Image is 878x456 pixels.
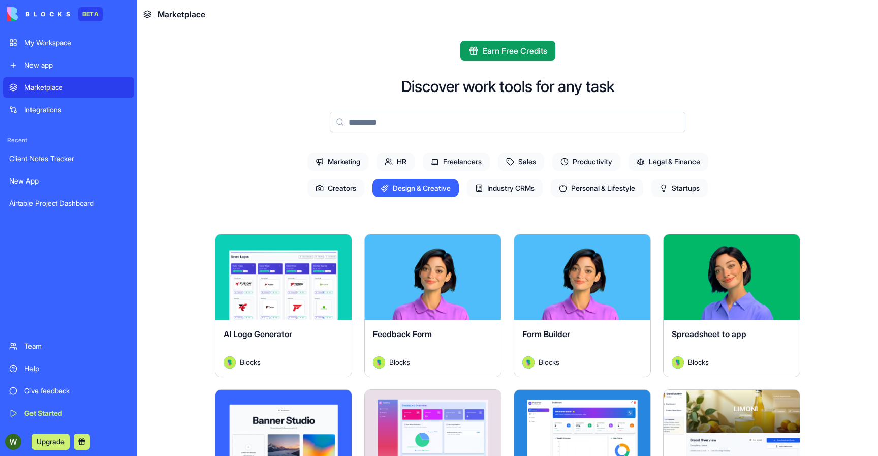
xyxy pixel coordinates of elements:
a: BETA [7,7,103,21]
div: Marketplace [24,82,128,93]
img: ACg8ocJfX902z323eJv0WgYs8to-prm3hRyyT9LVmbu9YU5sKTReeg=s96-c [5,434,21,450]
span: Earn Free Credits [483,45,547,57]
span: Freelancers [423,153,490,171]
span: Design & Creative [372,179,459,197]
div: My Workspace [24,38,128,48]
button: Earn Free Credits [460,41,555,61]
span: AI Logo Generator [224,329,292,339]
span: Industry CRMs [467,179,543,197]
span: Blocks [240,357,261,368]
div: Client Notes Tracker [9,154,128,164]
span: Productivity [552,153,620,171]
a: Integrations [3,100,134,120]
span: Creators [307,179,364,197]
a: Upgrade [32,436,70,446]
span: Startups [651,179,708,197]
a: Help [3,358,134,379]
a: Marketplace [3,77,134,98]
a: Team [3,336,134,356]
span: Marketing [307,153,368,171]
img: Avatar [672,356,684,369]
a: New app [3,55,134,75]
img: Avatar [373,356,385,369]
a: Give feedback [3,381,134,401]
div: Help [24,363,128,374]
span: Feedback Form [373,329,432,339]
img: logo [7,7,70,21]
a: Feedback FormAvatarBlocks [364,234,501,377]
span: Spreadsheet to app [672,329,746,339]
span: Blocks [688,357,709,368]
div: Team [24,341,128,351]
div: Integrations [24,105,128,115]
div: Airtable Project Dashboard [9,198,128,208]
a: New App [3,171,134,191]
div: BETA [78,7,103,21]
a: Client Notes Tracker [3,148,134,169]
span: Personal & Lifestyle [551,179,643,197]
span: HR [377,153,415,171]
div: Get Started [24,408,128,418]
span: Form Builder [522,329,570,339]
a: Airtable Project Dashboard [3,193,134,214]
a: Form BuilderAvatarBlocks [514,234,651,377]
a: Get Started [3,403,134,423]
span: Recent [3,136,134,144]
span: Blocks [389,357,410,368]
div: New app [24,60,128,70]
button: Upgrade [32,434,70,450]
span: Legal & Finance [629,153,708,171]
a: My Workspace [3,33,134,53]
span: Sales [498,153,544,171]
a: AI Logo GeneratorAvatarBlocks [215,234,352,377]
img: Avatar [522,356,535,369]
div: New App [9,176,128,186]
img: Avatar [224,356,236,369]
a: Spreadsheet to appAvatarBlocks [663,234,800,377]
h2: Discover work tools for any task [401,77,614,96]
div: Give feedback [24,386,128,396]
span: Marketplace [158,8,205,20]
span: Blocks [539,357,559,368]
